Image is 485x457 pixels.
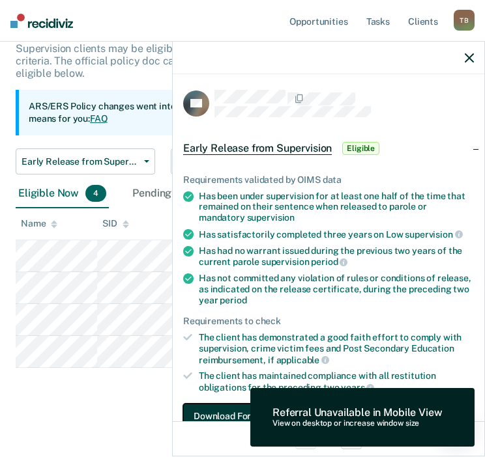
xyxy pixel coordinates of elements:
div: Pending [130,180,201,208]
span: supervision [247,212,295,223]
a: FAQ [90,113,108,124]
div: Early Release from SupervisionEligible [173,128,484,169]
span: period [220,295,246,305]
button: Download Form [183,404,269,430]
span: supervision [405,229,462,240]
div: Has not committed any violation of rules or conditions of release, as indicated on the release ce... [199,273,474,305]
div: T B [454,10,475,31]
a: Navigate to form link [183,404,474,430]
span: 4 [85,185,106,202]
span: Early Release from Supervision [22,156,139,167]
div: SID [102,218,129,229]
div: 1 / 4 [173,421,484,456]
div: Has satisfactorily completed three years on Low [199,228,474,240]
div: The client has demonstrated a good faith effort to comply with supervision, crime victim fees and... [199,332,474,365]
span: applicable [276,355,329,365]
p: ARS/ERS Policy changes went into effect on [DATE]. Learn what this means for you: [29,100,339,126]
div: Has had no warrant issued during the previous two years of the current parole supervision [199,245,474,268]
div: Eligible Now [16,180,109,208]
span: Eligible [342,142,379,155]
div: Has been under supervision for at least one half of the time that remained on their sentence when... [199,191,474,223]
span: period [311,256,347,267]
div: The client has maintained compliance with all restitution obligations for the preceding two [199,370,474,393]
span: Early Release from Supervision [183,142,332,155]
div: Requirements to check [183,316,474,327]
div: Requirements validated by OIMS data [183,174,474,186]
div: Name [21,218,57,229]
img: Recidiviz [10,14,73,28]
p: Supervision clients may be eligible for Early Release from Supervision if they meet certain crite... [16,42,456,79]
div: Referral Unavailable in Mobile View [272,406,442,419]
span: years [341,382,374,393]
div: View on desktop or increase window size [272,419,442,428]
